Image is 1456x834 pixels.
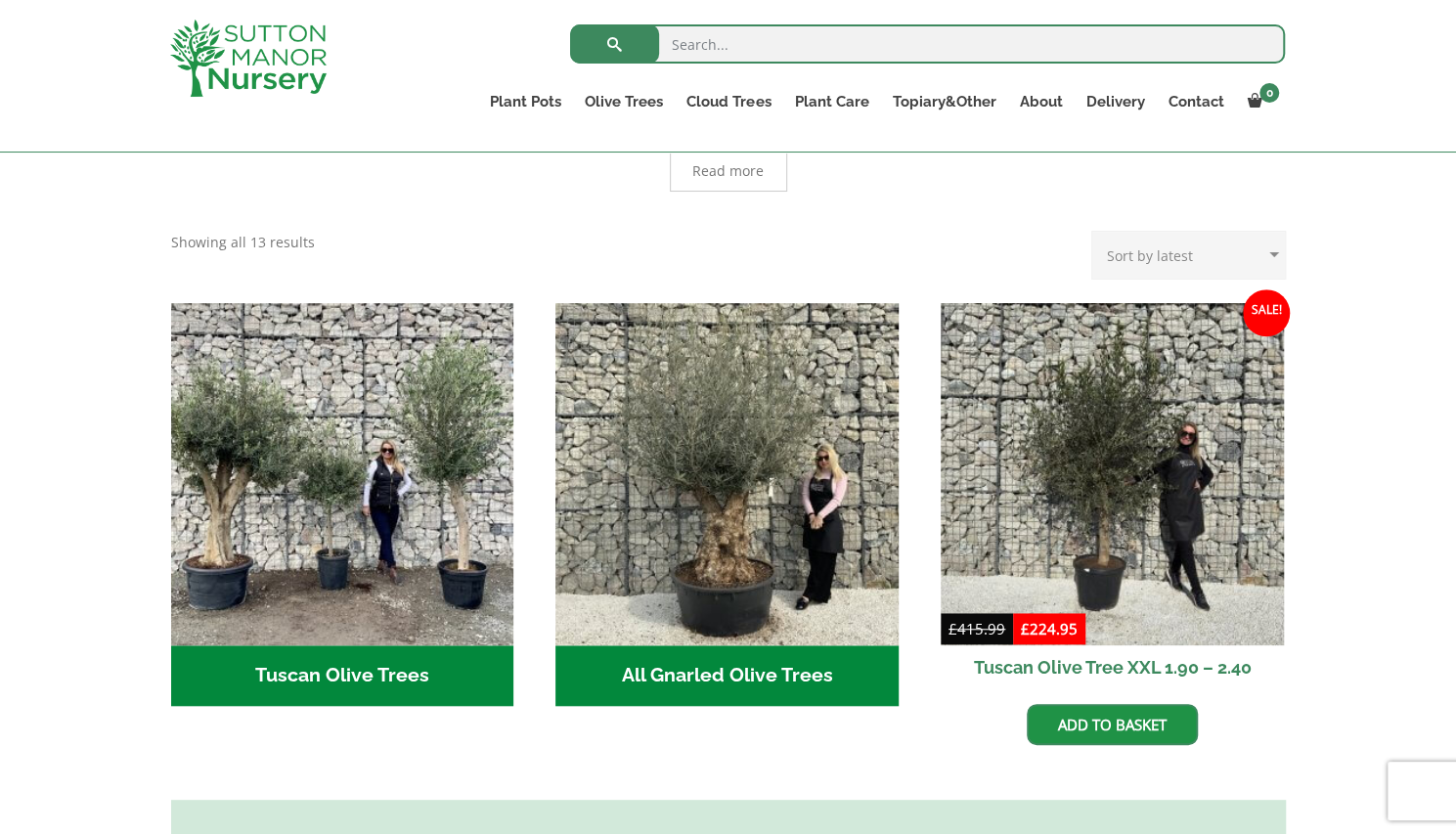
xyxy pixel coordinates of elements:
[171,645,514,706] h2: Tuscan Olive Trees
[478,88,573,115] a: Plant Pots
[782,88,880,115] a: Plant Care
[1243,289,1290,336] span: Sale!
[675,88,782,115] a: Cloud Trees
[880,88,1007,115] a: Topiary&Other
[949,619,957,638] span: £
[949,619,1005,638] bdi: 415.99
[1091,231,1286,280] select: Shop order
[941,645,1284,689] h2: Tuscan Olive Tree XXL 1.90 – 2.40
[1235,88,1285,115] a: 0
[555,645,899,706] h2: All Gnarled Olive Trees
[573,88,675,115] a: Olive Trees
[941,303,1284,690] a: Sale! Tuscan Olive Tree XXL 1.90 – 2.40
[1259,83,1279,103] span: 0
[1007,88,1074,115] a: About
[1156,88,1235,115] a: Contact
[1021,619,1030,638] span: £
[555,303,899,646] img: All Gnarled Olive Trees
[171,231,315,254] p: Showing all 13 results
[941,303,1284,646] img: Tuscan Olive Tree XXL 1.90 - 2.40
[171,303,514,706] a: Visit product category Tuscan Olive Trees
[171,303,514,646] img: Tuscan Olive Trees
[570,24,1285,64] input: Search...
[170,20,327,97] img: logo
[1027,704,1198,745] a: Add to basket: “Tuscan Olive Tree XXL 1.90 - 2.40”
[1074,88,1156,115] a: Delivery
[555,303,899,706] a: Visit product category All Gnarled Olive Trees
[692,164,764,178] span: Read more
[1021,619,1078,638] bdi: 224.95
